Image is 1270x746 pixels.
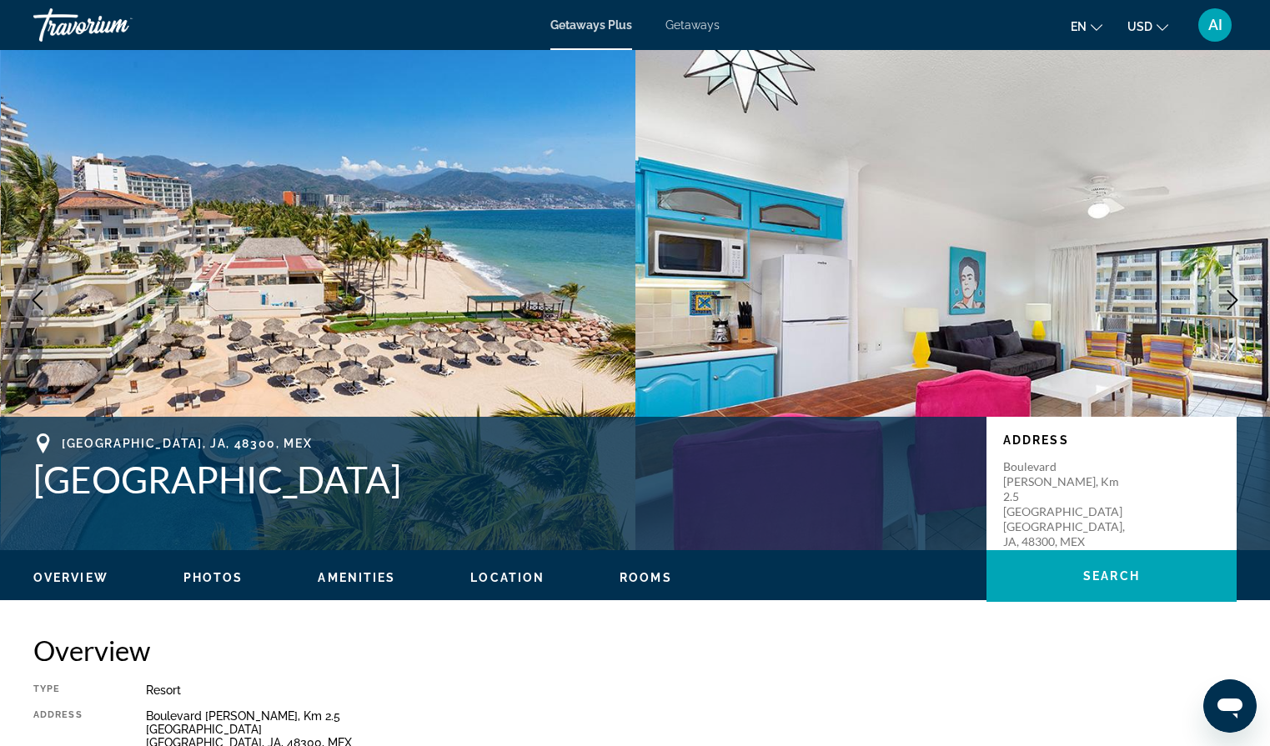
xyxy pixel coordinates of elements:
span: [GEOGRAPHIC_DATA], JA, 48300, MEX [62,437,312,450]
button: Change currency [1127,14,1168,38]
button: Location [470,570,545,585]
p: Address [1003,433,1220,447]
div: Type [33,683,104,697]
button: Overview [33,570,108,585]
a: Getaways [665,18,720,32]
button: Previous image [17,279,58,321]
span: Overview [33,571,108,584]
iframe: Button to launch messaging window [1203,679,1257,733]
a: Travorium [33,3,200,47]
h1: [GEOGRAPHIC_DATA] [33,458,970,501]
button: Photos [183,570,243,585]
div: Resort [146,683,1237,697]
span: Search [1083,569,1140,583]
span: Photos [183,571,243,584]
p: Boulevard [PERSON_NAME], Km 2.5 [GEOGRAPHIC_DATA] [GEOGRAPHIC_DATA], JA, 48300, MEX [1003,459,1137,549]
h2: Overview [33,633,1237,667]
button: Next image [1212,279,1253,321]
span: Rooms [620,571,672,584]
a: Getaways Plus [550,18,632,32]
button: Search [986,550,1237,602]
span: AI [1208,17,1222,33]
button: Change language [1071,14,1102,38]
span: en [1071,20,1087,33]
span: Amenities [318,571,395,584]
button: Rooms [620,570,672,585]
button: Amenities [318,570,395,585]
span: Location [470,571,545,584]
button: User Menu [1193,8,1237,43]
span: USD [1127,20,1152,33]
